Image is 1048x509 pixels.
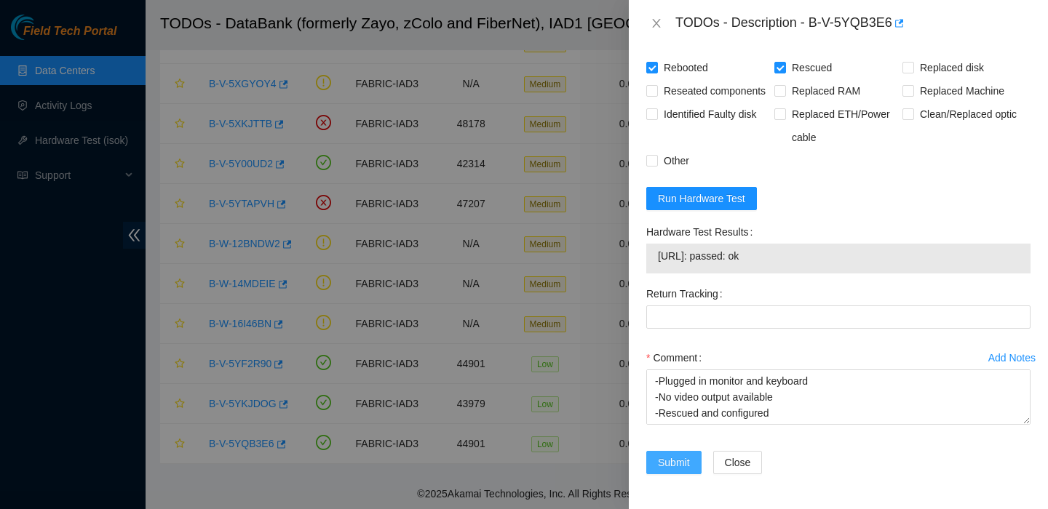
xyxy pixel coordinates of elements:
[658,56,714,79] span: Rebooted
[914,79,1010,103] span: Replaced Machine
[786,79,866,103] span: Replaced RAM
[786,56,838,79] span: Rescued
[658,454,690,470] span: Submit
[914,103,1023,126] span: Clean/Replaced optic
[646,282,729,305] label: Return Tracking
[646,220,758,244] label: Hardware Test Results
[713,451,763,474] button: Close
[658,103,763,126] span: Identified Faulty disk
[725,454,751,470] span: Close
[651,17,662,29] span: close
[658,149,695,172] span: Other
[646,451,702,474] button: Submit
[658,79,771,103] span: Reseated components
[658,248,1019,264] span: [URL]: passed: ok
[988,346,1036,369] button: Add Notes
[675,12,1031,35] div: TODOs - Description - B-V-5YQB3E6
[646,17,667,31] button: Close
[646,187,757,210] button: Run Hardware Test
[646,369,1031,425] textarea: Comment
[646,305,1031,329] input: Return Tracking
[658,191,745,207] span: Run Hardware Test
[914,56,990,79] span: Replaced disk
[786,103,902,149] span: Replaced ETH/Power cable
[646,346,707,369] label: Comment
[988,353,1036,363] div: Add Notes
